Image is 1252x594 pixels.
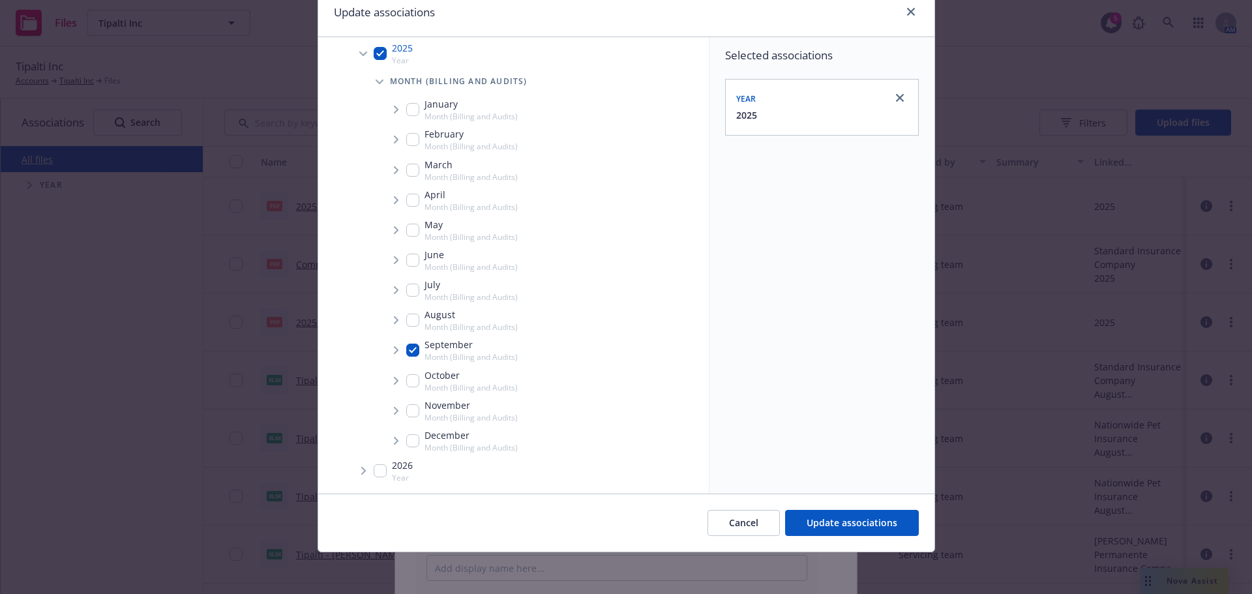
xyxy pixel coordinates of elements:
span: Month (Billing and Audits) [425,412,518,423]
span: November [425,398,518,412]
span: Year [736,93,756,104]
span: April [425,188,518,201]
span: Month (Billing and Audits) [425,382,518,393]
span: Month (Billing and Audits) [425,231,518,243]
span: December [425,428,518,442]
span: Month (Billing and Audits) [425,351,518,363]
span: Month (Billing and Audits) [425,201,518,213]
button: 2025 [736,108,757,122]
span: February [425,127,518,141]
span: 2026 [392,458,413,472]
span: June [425,248,518,261]
a: close [903,4,919,20]
span: Month (Billing and Audits) [390,78,528,85]
span: Cancel [729,516,758,529]
span: Year [392,472,413,483]
h1: Update associations [334,4,435,21]
button: Cancel [708,510,780,536]
span: Month (Billing and Audits) [425,141,518,152]
button: Update associations [785,510,919,536]
span: Month (Billing and Audits) [425,291,518,303]
span: May [425,218,518,231]
span: July [425,278,518,291]
span: Month (Billing and Audits) [425,111,518,122]
span: Update associations [807,516,897,529]
span: Month (Billing and Audits) [425,442,518,453]
span: Selected associations [725,48,919,63]
a: close [892,90,908,106]
span: Month (Billing and Audits) [425,261,518,273]
span: October [425,368,518,382]
span: Month (Billing and Audits) [425,171,518,183]
span: January [425,97,518,111]
span: March [425,158,518,171]
span: August [425,308,518,321]
span: Month (Billing and Audits) [425,321,518,333]
span: Year [392,55,413,66]
span: 2025 [392,41,413,55]
span: September [425,338,518,351]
